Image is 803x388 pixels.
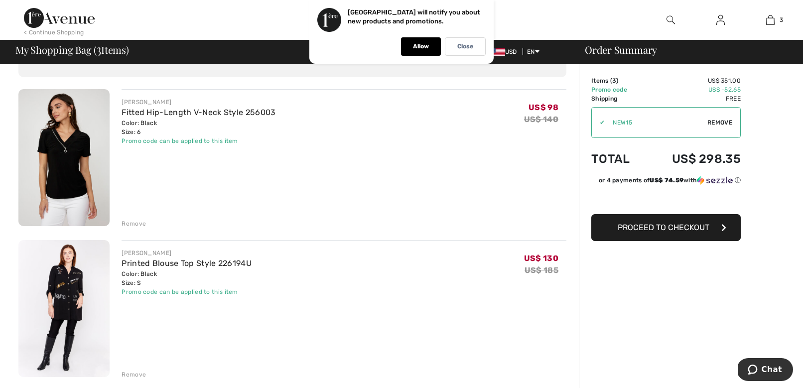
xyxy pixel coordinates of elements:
[489,48,505,56] img: US Dollar
[667,14,675,26] img: search the website
[413,43,429,50] p: Allow
[746,14,795,26] a: 3
[766,14,775,26] img: My Bag
[525,265,558,275] s: US$ 185
[122,370,146,379] div: Remove
[716,14,725,26] img: My Info
[591,76,645,85] td: Items ( )
[645,94,741,103] td: Free
[591,94,645,103] td: Shipping
[573,45,797,55] div: Order Summary
[524,115,558,124] s: US$ 140
[97,42,101,55] span: 3
[645,142,741,176] td: US$ 298.35
[605,108,707,137] input: Promo code
[707,118,732,127] span: Remove
[122,136,275,145] div: Promo code can be applied to this item
[18,240,110,377] img: Printed Blouse Top Style 226194U
[591,188,741,211] iframe: PayPal-paypal
[708,14,733,26] a: Sign In
[122,259,252,268] a: Printed Blouse Top Style 226194U
[122,287,252,296] div: Promo code can be applied to this item
[122,108,275,117] a: Fitted Hip-Length V-Neck Style 256003
[122,119,275,136] div: Color: Black Size: 6
[650,177,683,184] span: US$ 74.59
[489,48,521,55] span: USD
[738,358,793,383] iframe: Opens a widget where you can chat to one of our agents
[122,98,275,107] div: [PERSON_NAME]
[591,176,741,188] div: or 4 payments ofUS$ 74.59withSezzle Click to learn more about Sezzle
[599,176,741,185] div: or 4 payments of with
[645,85,741,94] td: US$ -52.65
[122,249,252,258] div: [PERSON_NAME]
[122,269,252,287] div: Color: Black Size: S
[618,223,709,232] span: Proceed to Checkout
[612,77,616,84] span: 3
[24,28,84,37] div: < Continue Shopping
[18,89,110,226] img: Fitted Hip-Length V-Neck Style 256003
[122,219,146,228] div: Remove
[591,85,645,94] td: Promo code
[592,118,605,127] div: ✔
[780,15,783,24] span: 3
[348,8,480,25] p: [GEOGRAPHIC_DATA] will notify you about new products and promotions.
[527,48,539,55] span: EN
[524,254,558,263] span: US$ 130
[645,76,741,85] td: US$ 351.00
[697,176,733,185] img: Sezzle
[24,8,95,28] img: 1ère Avenue
[591,214,741,241] button: Proceed to Checkout
[591,142,645,176] td: Total
[15,45,129,55] span: My Shopping Bag ( Items)
[457,43,473,50] p: Close
[529,103,558,112] span: US$ 98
